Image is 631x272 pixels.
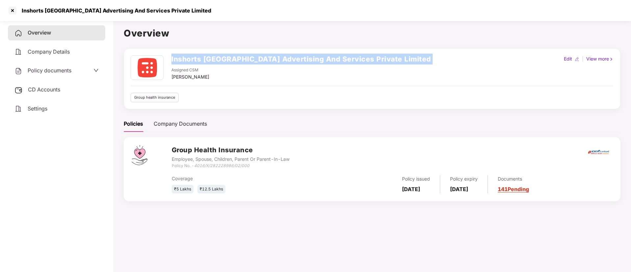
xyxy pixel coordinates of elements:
[28,67,71,74] span: Policy documents
[498,175,529,183] div: Documents
[609,57,614,62] img: rightIcon
[14,67,22,75] img: svg+xml;base64,PHN2ZyB4bWxucz0iaHR0cDovL3d3dy53My5vcmcvMjAwMC9zdmciIHdpZHRoPSIyNCIgaGVpZ2h0PSIyNC...
[14,105,22,113] img: svg+xml;base64,PHN2ZyB4bWxucz0iaHR0cDovL3d3dy53My5vcmcvMjAwMC9zdmciIHdpZHRoPSIyNCIgaGVpZ2h0PSIyNC...
[154,120,207,128] div: Company Documents
[124,26,620,40] h1: Overview
[28,105,47,112] span: Settings
[450,175,478,183] div: Policy expiry
[28,86,60,93] span: CD Accounts
[402,175,430,183] div: Policy issued
[14,29,22,37] img: svg+xml;base64,PHN2ZyB4bWxucz0iaHR0cDovL3d3dy53My5vcmcvMjAwMC9zdmciIHdpZHRoPSIyNCIgaGVpZ2h0PSIyNC...
[171,73,209,81] div: [PERSON_NAME]
[93,68,99,73] span: down
[132,145,147,165] img: svg+xml;base64,PHN2ZyB4bWxucz0iaHR0cDovL3d3dy53My5vcmcvMjAwMC9zdmciIHdpZHRoPSI0Ny43MTQiIGhlaWdodD...
[14,48,22,56] img: svg+xml;base64,PHN2ZyB4bWxucz0iaHR0cDovL3d3dy53My5vcmcvMjAwMC9zdmciIHdpZHRoPSIyNCIgaGVpZ2h0PSIyNC...
[28,29,51,36] span: Overview
[171,54,431,64] h2: Inshorts [GEOGRAPHIC_DATA] Advertising And Services Private Limited
[498,186,529,192] a: 141 Pending
[132,56,162,80] img: Inshorts%20Logo.png
[124,120,143,128] div: Policies
[587,148,610,156] img: icici.png
[402,186,420,192] b: [DATE]
[172,175,319,182] div: Coverage
[171,67,209,73] div: Assigned CSM
[172,185,193,194] div: ₹5 Lakhs
[581,55,585,62] div: |
[172,145,290,155] h3: Group Health Insurance
[197,185,225,194] div: ₹12.5 Lakhs
[131,93,179,102] div: Group health insurance
[194,163,249,168] i: 4016/X/282228986/02/000
[450,186,468,192] b: [DATE]
[172,163,290,169] div: Policy No. -
[585,55,615,62] div: View more
[575,57,579,62] img: editIcon
[18,7,211,14] div: Inshorts [GEOGRAPHIC_DATA] Advertising And Services Private Limited
[172,156,290,163] div: Employee, Spouse, Children, Parent Or Parent-In-Law
[28,48,70,55] span: Company Details
[14,86,23,94] img: svg+xml;base64,PHN2ZyB3aWR0aD0iMjUiIGhlaWdodD0iMjQiIHZpZXdCb3g9IjAgMCAyNSAyNCIgZmlsbD0ibm9uZSIgeG...
[563,55,573,62] div: Edit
